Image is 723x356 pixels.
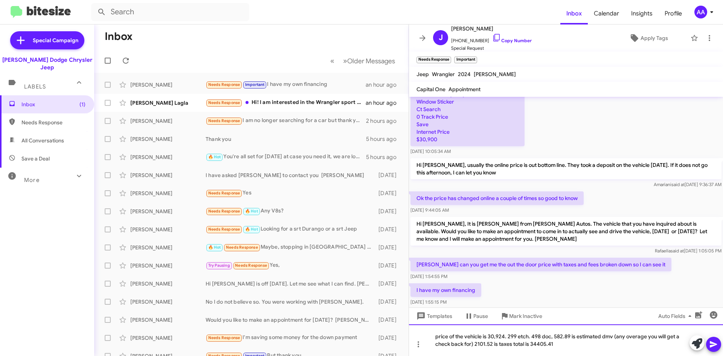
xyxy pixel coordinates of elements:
[21,101,85,108] span: Inbox
[671,182,685,187] span: said at
[658,309,694,323] span: Auto Fields
[494,309,548,323] button: Mark Inactive
[326,53,339,69] button: Previous
[130,99,206,107] div: [PERSON_NAME] Lagla
[610,31,687,45] button: Apply Tags
[208,82,240,87] span: Needs Response
[245,82,265,87] span: Important
[206,333,375,342] div: I'm saving some money for the down payment
[474,71,516,78] span: [PERSON_NAME]
[410,148,451,154] span: [DATE] 10:05:34 AM
[130,280,206,287] div: [PERSON_NAME]
[130,153,206,161] div: [PERSON_NAME]
[206,135,366,143] div: Thank you
[415,309,452,323] span: Templates
[208,100,240,105] span: Needs Response
[130,244,206,251] div: [PERSON_NAME]
[410,299,447,305] span: [DATE] 1:55:15 PM
[625,3,659,24] a: Insights
[659,3,688,24] a: Profile
[654,182,721,187] span: Amariani [DATE] 9:36:37 AM
[130,334,206,342] div: [PERSON_NAME]
[473,309,488,323] span: Pause
[375,280,403,287] div: [DATE]
[375,244,403,251] div: [DATE]
[366,81,403,89] div: an hour ago
[416,86,445,93] span: Capital One
[130,189,206,197] div: [PERSON_NAME]
[375,298,403,306] div: [DATE]
[451,44,532,52] span: Special Request
[409,324,723,356] div: price of the vehicle is 30,924. 299 etch. 498 doc, 582.89 is estimated dmv (any overage you will ...
[410,207,449,213] span: [DATE] 9:44:05 AM
[410,217,721,246] p: Hi [PERSON_NAME], It is [PERSON_NAME] from [PERSON_NAME] Autos. The vehicle that you have inquire...
[655,248,721,254] span: Rafaella [DATE] 1:05:05 PM
[24,83,46,90] span: Labels
[375,316,403,324] div: [DATE]
[206,207,375,215] div: Any V8s?
[130,262,206,269] div: [PERSON_NAME]
[366,99,403,107] div: an hour ago
[245,227,258,232] span: 🔥 Hot
[130,171,206,179] div: [PERSON_NAME]
[206,189,375,197] div: Yes
[208,191,240,196] span: Needs Response
[21,119,85,126] span: Needs Response
[130,298,206,306] div: [PERSON_NAME]
[105,31,133,43] h1: Inbox
[375,262,403,269] div: [DATE]
[560,3,588,24] a: Inbox
[410,258,671,271] p: [PERSON_NAME] can you get me the out the door price with taxes and fees broken down so I can see it
[509,309,542,323] span: Mark Inactive
[91,3,249,21] input: Search
[671,248,684,254] span: said at
[458,71,471,78] span: 2024
[451,33,532,44] span: [PHONE_NUMBER]
[206,98,366,107] div: Hi! I am interested in the Wrangler sport S with 2/ 4 doors or the grand Cherokee. Do you have an...
[206,225,375,234] div: Looking for a srt Durango or a srt Jeep
[451,24,532,33] span: [PERSON_NAME]
[410,273,447,279] span: [DATE] 1:54:55 PM
[347,57,395,65] span: Older Messages
[33,37,78,44] span: Special Campaign
[330,56,334,66] span: «
[245,209,258,214] span: 🔥 Hot
[206,280,375,287] div: Hi [PERSON_NAME] is off [DATE]. Let me see what I can find. [PERSON_NAME]
[235,263,267,268] span: Needs Response
[375,208,403,215] div: [DATE]
[208,227,240,232] span: Needs Response
[458,309,494,323] button: Pause
[432,71,455,78] span: Wrangler
[375,171,403,179] div: [DATE]
[588,3,625,24] a: Calendar
[375,189,403,197] div: [DATE]
[130,117,206,125] div: [PERSON_NAME]
[206,153,366,161] div: You're all set for [DATE] at case you need it, we are located at [STREET_ADDRESS].
[208,118,240,123] span: Needs Response
[343,56,347,66] span: »
[208,335,240,340] span: Needs Response
[206,171,375,179] div: I have asked [PERSON_NAME] to contact you [PERSON_NAME]
[416,57,451,63] small: Needs Response
[366,135,403,143] div: 5 hours ago
[439,32,443,44] span: J
[130,81,206,89] div: [PERSON_NAME]
[206,316,375,324] div: Would you like to make an appointment for [DATE]? [PERSON_NAME]
[206,243,375,252] div: Maybe, stopping in [GEOGRAPHIC_DATA] first
[410,191,584,205] p: Ok the price has changed online a couple of times so good to know
[326,53,400,69] nav: Page navigation example
[454,57,477,63] small: Important
[339,53,400,69] button: Next
[24,177,40,183] span: More
[208,245,221,250] span: 🔥 Hot
[652,309,700,323] button: Auto Fields
[366,153,403,161] div: 5 hours ago
[208,263,230,268] span: Try Pausing
[21,137,64,144] span: All Conversations
[448,86,480,93] span: Appointment
[130,208,206,215] div: [PERSON_NAME]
